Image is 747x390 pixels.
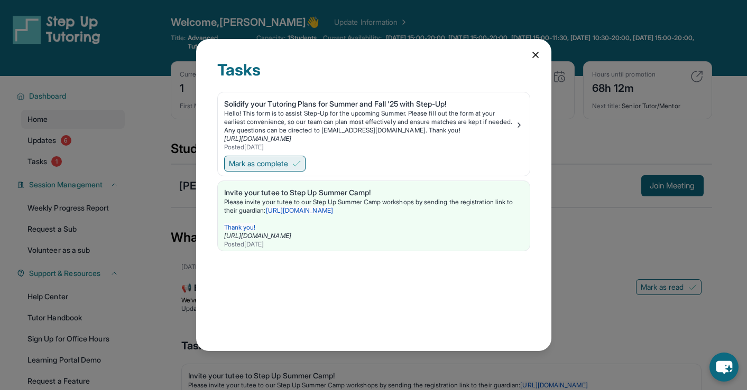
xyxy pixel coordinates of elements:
[709,353,739,382] button: chat-button
[224,109,515,135] p: Hello! This form is to assist Step-Up for the upcoming Summer. Please fill out the form at your e...
[217,60,530,92] div: Tasks
[224,156,306,172] button: Mark as complete
[229,158,288,169] span: Mark as complete
[224,198,523,215] p: Please invite your tutee to our Step Up Summer Camp workshops by sending the registration link to...
[266,206,333,214] a: [URL][DOMAIN_NAME]
[224,99,515,109] div: Solidify your Tutoring Plans for Summer and Fall '25 with Step-Up!
[224,232,291,240] a: [URL][DOMAIN_NAME]
[224,187,523,198] div: Invite your tutee to Step Up Summer Camp!
[292,159,301,168] img: Mark as complete
[218,181,530,251] a: Invite your tutee to Step Up Summer Camp!Please invite your tutee to our Step Up Summer Camp work...
[224,240,523,249] div: Posted [DATE]
[218,92,530,154] a: Solidify your Tutoring Plans for Summer and Fall '25 with Step-Up!Hello! This form is to assist S...
[224,135,291,142] a: [URL][DOMAIN_NAME]
[224,143,515,151] div: Posted [DATE]
[224,223,256,231] span: Thank you!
